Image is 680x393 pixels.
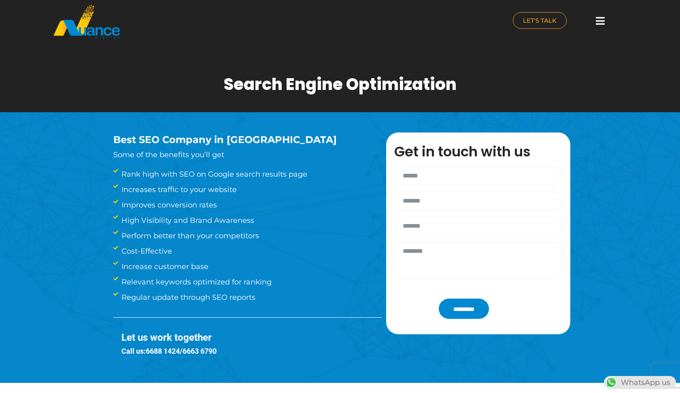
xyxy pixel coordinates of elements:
[119,184,237,195] span: Increases traffic to your website
[223,75,457,94] h1: Search Engine Optimization
[119,215,254,226] span: High Visibility and Brand Awareness
[119,261,208,272] span: Increase customer base
[394,145,570,158] h3: Get in touch with us
[113,134,362,160] div: Some of the benefits you’ll get
[119,246,172,257] span: Cost-Effective
[605,376,618,389] img: WhatsApp
[183,347,217,355] a: 6663 6790
[604,376,676,389] div: WhatsApp us
[513,12,567,29] a: LET'S TALK
[121,347,382,356] h4: Call us: /
[119,230,259,241] span: Perform better than your competitors
[390,167,566,319] form: Contact form
[119,292,255,303] span: Regular update through SEO reports
[119,276,272,288] span: Relevant keywords optimized for ranking
[119,169,307,180] span: Rank high with SEO on Google search results page
[119,199,217,211] span: Improves conversion rates
[53,4,121,39] img: nuance-qatar_logo
[604,378,676,387] a: WhatsAppWhatsApp us
[146,347,180,355] a: 6688 1424
[113,134,362,146] h3: Best SEO Company in [GEOGRAPHIC_DATA]
[53,4,336,39] a: nuance-qatar_logo
[523,17,557,23] span: LET'S TALK
[121,332,382,344] h3: Let us work together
